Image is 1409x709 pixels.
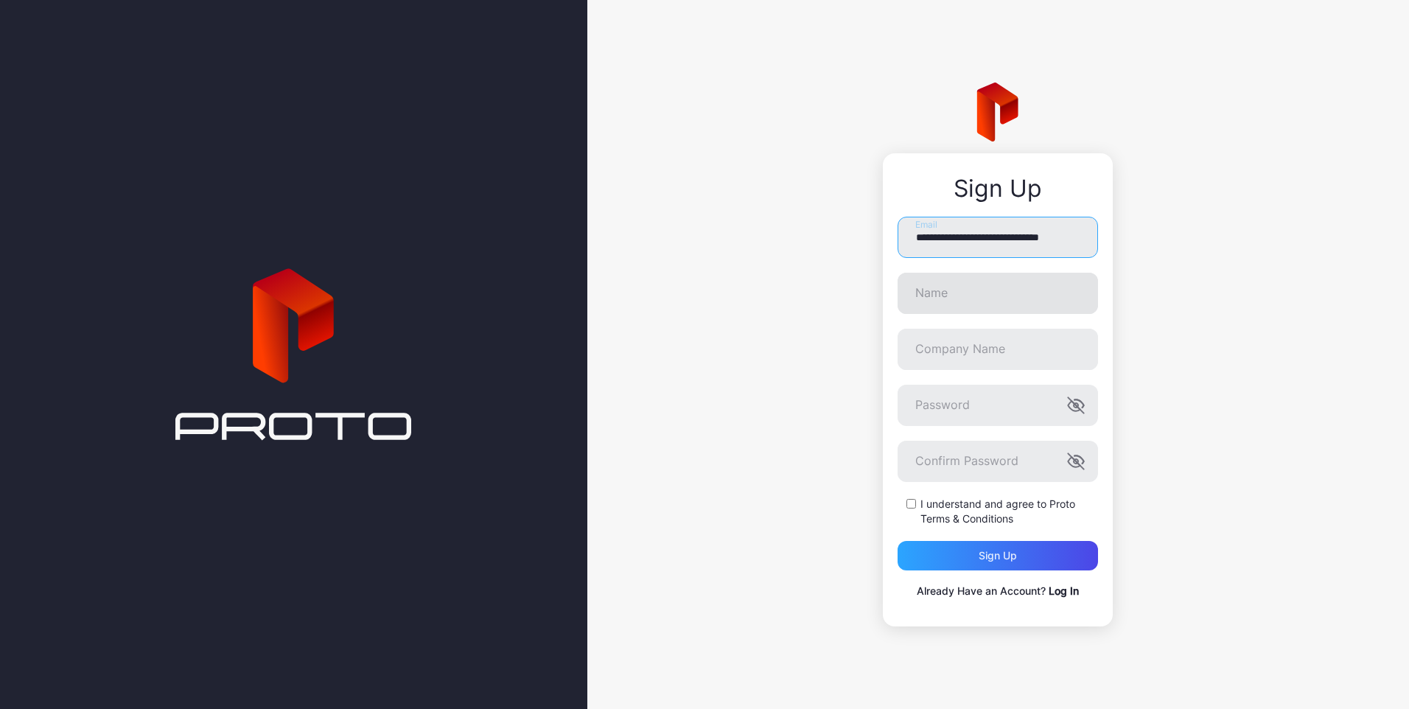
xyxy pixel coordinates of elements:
button: Password [1067,397,1085,414]
button: Confirm Password [1067,453,1085,470]
label: I understand and agree to [920,497,1098,526]
div: Sign up [979,550,1017,562]
input: Email [898,217,1098,258]
p: Already Have an Account? [898,582,1098,600]
input: Password [898,385,1098,426]
a: Log In [1049,584,1079,597]
div: Sign Up [898,175,1098,202]
input: Name [898,273,1098,314]
input: Company Name [898,329,1098,370]
button: Sign up [898,541,1098,570]
input: Confirm Password [898,441,1098,482]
